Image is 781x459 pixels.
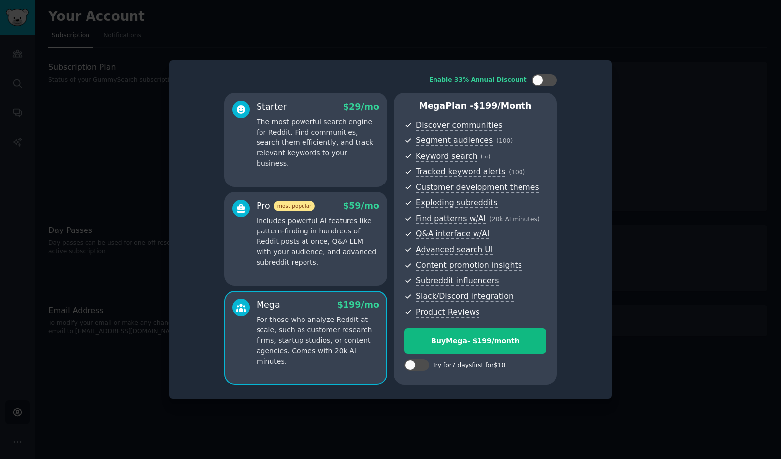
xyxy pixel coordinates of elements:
[257,216,379,268] p: Includes powerful AI features like pattern-finding in hundreds of Reddit posts at once, Q&A LLM w...
[404,100,546,112] p: Mega Plan -
[496,138,513,144] span: ( 100 )
[257,315,379,367] p: For those who analyze Reddit at scale, such as customer research firms, startup studios, or conte...
[474,101,532,111] span: $ 199 /month
[489,216,540,223] span: ( 20k AI minutes )
[416,198,497,208] span: Exploding subreddits
[257,299,280,311] div: Mega
[416,136,493,146] span: Segment audiences
[416,183,539,193] span: Customer development themes
[257,101,287,113] div: Starter
[274,201,315,211] span: most popular
[429,76,527,85] div: Enable 33% Annual Discount
[416,276,499,286] span: Subreddit influencers
[257,117,379,169] p: The most powerful search engine for Reddit. Find communities, search them efficiently, and track ...
[404,328,546,354] button: BuyMega- $199/month
[509,169,525,176] span: ( 100 )
[416,260,522,271] span: Content promotion insights
[416,291,514,302] span: Slack/Discord integration
[343,102,379,112] span: $ 29 /mo
[257,200,315,212] div: Pro
[433,361,505,370] div: Try for 7 days first for $10
[416,151,477,162] span: Keyword search
[416,307,479,318] span: Product Reviews
[416,167,505,177] span: Tracked keyword alerts
[416,245,493,255] span: Advanced search UI
[416,214,486,224] span: Find patterns w/AI
[416,229,489,239] span: Q&A interface w/AI
[343,201,379,211] span: $ 59 /mo
[405,336,546,346] div: Buy Mega - $ 199 /month
[337,300,379,310] span: $ 199 /mo
[416,120,502,131] span: Discover communities
[481,153,491,160] span: ( ∞ )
